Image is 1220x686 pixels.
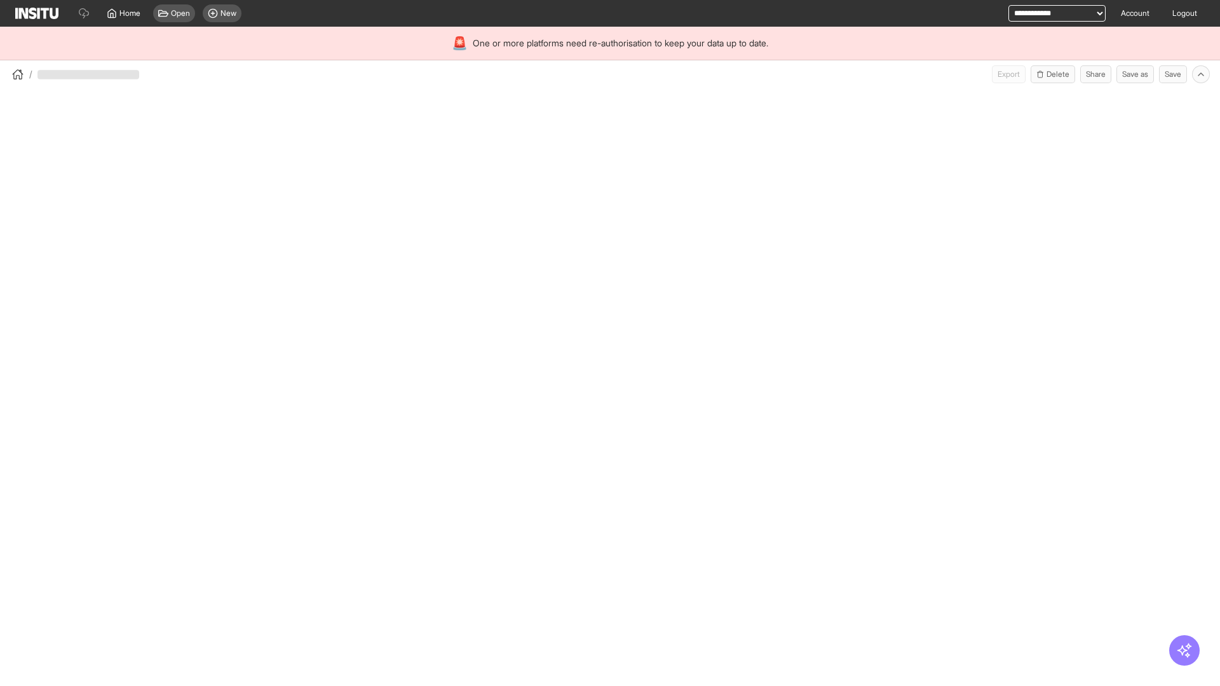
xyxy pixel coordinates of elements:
[220,8,236,18] span: New
[992,65,1026,83] button: Export
[171,8,190,18] span: Open
[473,37,768,50] span: One or more platforms need re-authorisation to keep your data up to date.
[1116,65,1154,83] button: Save as
[992,65,1026,83] span: Can currently only export from Insights reports.
[29,68,32,81] span: /
[119,8,140,18] span: Home
[452,34,468,52] div: 🚨
[1159,65,1187,83] button: Save
[1080,65,1111,83] button: Share
[10,67,32,82] button: /
[1031,65,1075,83] button: Delete
[15,8,58,19] img: Logo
